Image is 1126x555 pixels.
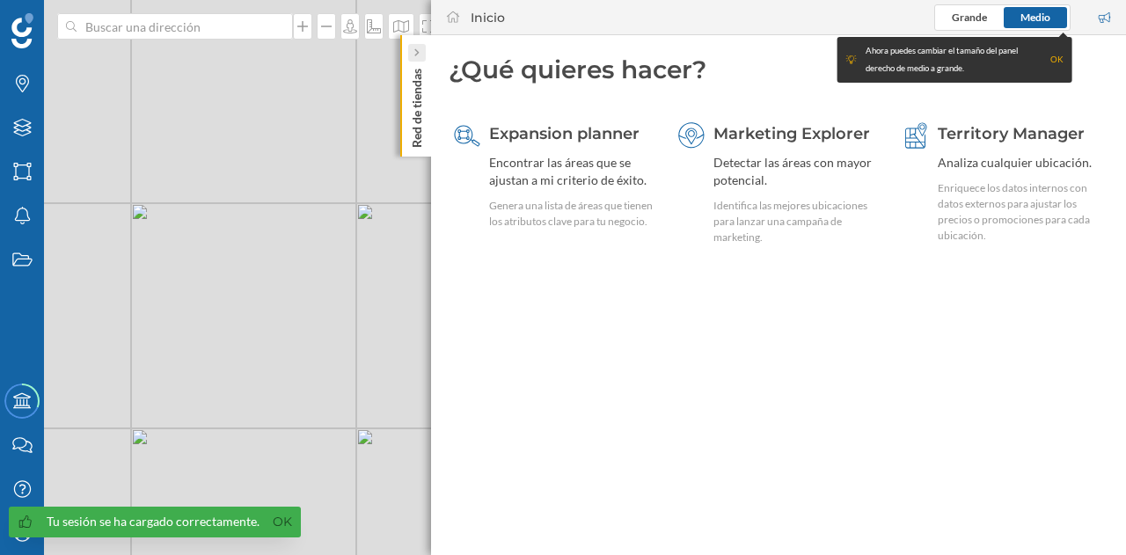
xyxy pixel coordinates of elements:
[938,180,1103,244] div: Enriquece los datos internos con datos externos para ajustar los precios o promociones para cada ...
[449,53,1108,86] div: ¿Qué quieres hacer?
[952,11,987,24] span: Grande
[408,62,426,148] p: Red de tiendas
[866,42,1042,77] div: Ahora puedes cambiar el tamaño del panel derecho de medio a grande.
[489,198,654,230] div: Genera una lista de áreas que tienen los atributos clave para tu negocio.
[713,124,870,143] span: Marketing Explorer
[35,12,98,28] span: Soporte
[471,9,505,26] div: Inicio
[489,124,640,143] span: Expansion planner
[713,198,879,245] div: Identifica las mejores ubicaciones para lanzar una campaña de marketing.
[454,122,480,149] img: search-areas.svg
[1050,51,1064,69] div: OK
[1020,11,1050,24] span: Medio
[903,122,929,149] img: territory-manager.svg
[678,122,705,149] img: explorer.svg
[268,512,296,532] a: Ok
[938,154,1103,172] div: Analiza cualquier ubicación.
[47,513,260,530] div: Tu sesión se ha cargado correctamente.
[11,13,33,48] img: Geoblink Logo
[713,154,879,189] div: Detectar las áreas con mayor potencial.
[489,154,654,189] div: Encontrar las áreas que se ajustan a mi criterio de éxito.
[938,124,1085,143] span: Territory Manager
